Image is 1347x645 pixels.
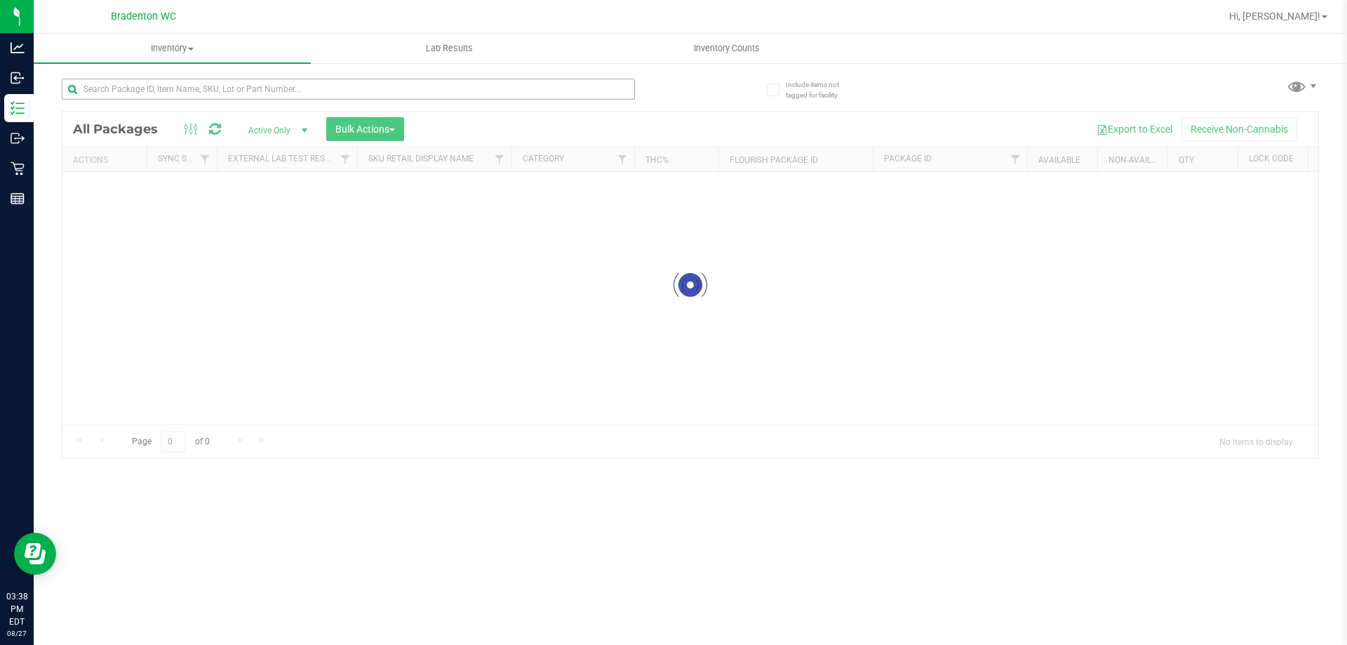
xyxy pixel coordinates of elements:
[11,71,25,85] inline-svg: Inbound
[407,42,492,55] span: Lab Results
[6,590,27,628] p: 03:38 PM EDT
[588,34,865,63] a: Inventory Counts
[675,42,779,55] span: Inventory Counts
[11,161,25,175] inline-svg: Retail
[11,41,25,55] inline-svg: Analytics
[311,34,588,63] a: Lab Results
[11,101,25,115] inline-svg: Inventory
[11,192,25,206] inline-svg: Reports
[6,628,27,639] p: 08/27
[62,79,635,100] input: Search Package ID, Item Name, SKU, Lot or Part Number...
[111,11,176,22] span: Bradenton WC
[34,34,311,63] a: Inventory
[11,131,25,145] inline-svg: Outbound
[786,79,856,100] span: Include items not tagged for facility
[14,533,56,575] iframe: Resource center
[34,42,311,55] span: Inventory
[1229,11,1320,22] span: Hi, [PERSON_NAME]!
